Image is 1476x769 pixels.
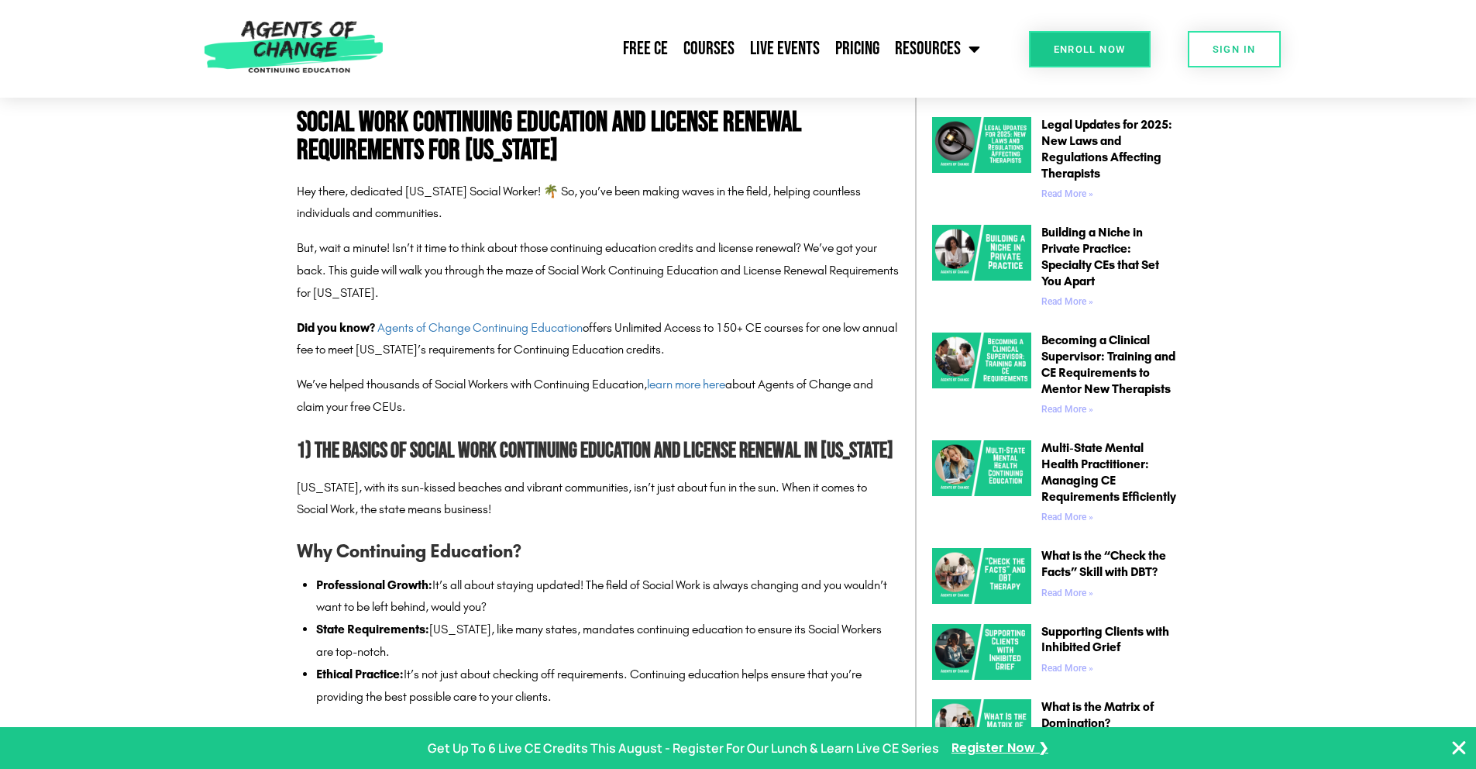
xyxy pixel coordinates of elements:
[297,536,900,566] h3: Why Continuing Education?
[297,374,900,419] p: We’ve helped thousands of Social Workers with Continuing Education, about Agents of Change and cl...
[676,29,742,68] a: Courses
[1029,31,1151,67] a: Enroll Now
[932,333,1031,388] img: Becoming a Clinical Supervisor Training and CE Requirements (1)
[297,723,900,753] h3: How Many Credits Do I Need?
[887,29,988,68] a: Resources
[1041,404,1093,415] a: Read more about Becoming a Clinical Supervisor: Training and CE Requirements to Mentor New Therap...
[932,117,1031,173] img: Legal Updates for 2025 New Laws and Regulations Affecting Therapists
[1054,44,1126,54] span: Enroll Now
[932,699,1031,755] img: What Is the Matrix of Domination
[1041,548,1166,579] a: What is the “Check the Facts” Skill with DBT?
[932,117,1031,205] a: Legal Updates for 2025 New Laws and Regulations Affecting Therapists
[951,737,1048,760] a: Register Now ❯
[932,333,1031,421] a: Becoming a Clinical Supervisor Training and CE Requirements (1)
[615,29,676,68] a: Free CE
[377,320,583,335] a: Agents of Change Continuing Education
[932,624,1031,680] img: Supporting Clients with Inhibited Grief
[742,29,827,68] a: Live Events
[297,317,900,362] p: offers Unlimited Access to 150+ CE courses for one low annual fee to meet [US_STATE]’s requiremen...
[316,622,429,636] strong: State Requirements:
[391,29,988,68] nav: Menu
[297,109,900,165] h1: Social Work Continuing Education and License Renewal Requirements for [US_STATE]
[297,237,900,304] p: But, wait a minute! Isn’t it time to think about those continuing education credits and license r...
[316,667,404,681] strong: Ethical Practice:
[1041,624,1169,655] a: Supporting Clients with Inhibited Grief
[316,578,432,592] strong: Professional Growth:
[1450,739,1468,757] button: Close Banner
[932,225,1031,281] img: Building a Niche in Private Practice Specialty CEs that Set You Apart
[1213,44,1256,54] span: SIGN IN
[297,320,375,335] strong: Did you know?
[932,225,1031,313] a: Building a Niche in Private Practice Specialty CEs that Set You Apart
[1041,296,1093,307] a: Read more about Building a Niche in Private Practice: Specialty CEs that Set You Apart
[932,548,1031,604] img: “Check the Facts” and DBT
[316,664,900,709] li: It’s not just about checking off requirements. Continuing education helps ensure that you’re prov...
[1041,440,1176,503] a: Multi-State Mental Health Practitioner: Managing CE Requirements Efficiently
[1041,588,1093,598] a: Read more about What is the “Check the Facts” Skill with DBT?
[827,29,887,68] a: Pricing
[1041,512,1093,522] a: Read more about Multi-State Mental Health Practitioner: Managing CE Requirements Efficiently
[932,440,1031,496] img: Multi-State Mental Health Continuing Education
[1041,663,1093,674] a: Read more about Supporting Clients with Inhibited Grief
[316,574,900,619] li: It’s all about staying updated! The field of Social Work is always changing and you wouldn’t want...
[647,377,725,391] a: learn more here
[297,434,900,469] h2: 1) The Basics of Social Work Continuing Education and License Renewal in [US_STATE]
[297,477,900,522] p: [US_STATE], with its sun-kissed beaches and vibrant communities, isn’t just about fun in the sun....
[1041,117,1172,180] a: Legal Updates for 2025: New Laws and Regulations Affecting Therapists
[297,181,900,226] p: Hey there, dedicated [US_STATE] Social Worker! 🌴 So, you’ve been making waves in the field, helpi...
[1041,225,1159,288] a: Building a Niche in Private Practice: Specialty CEs that Set You Apart
[1041,699,1154,730] a: What is the Matrix of Domination?
[1041,188,1093,199] a: Read more about Legal Updates for 2025: New Laws and Regulations Affecting Therapists
[316,619,900,664] li: [US_STATE], like many states, mandates continuing education to ensure its Social Workers are top-...
[1041,333,1175,395] a: Becoming a Clinical Supervisor: Training and CE Requirements to Mentor New Therapists
[1188,31,1281,67] a: SIGN IN
[932,440,1031,529] a: Multi-State Mental Health Continuing Education
[428,737,939,760] p: Get Up To 6 Live CE Credits This August - Register For Our Lunch & Learn Live CE Series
